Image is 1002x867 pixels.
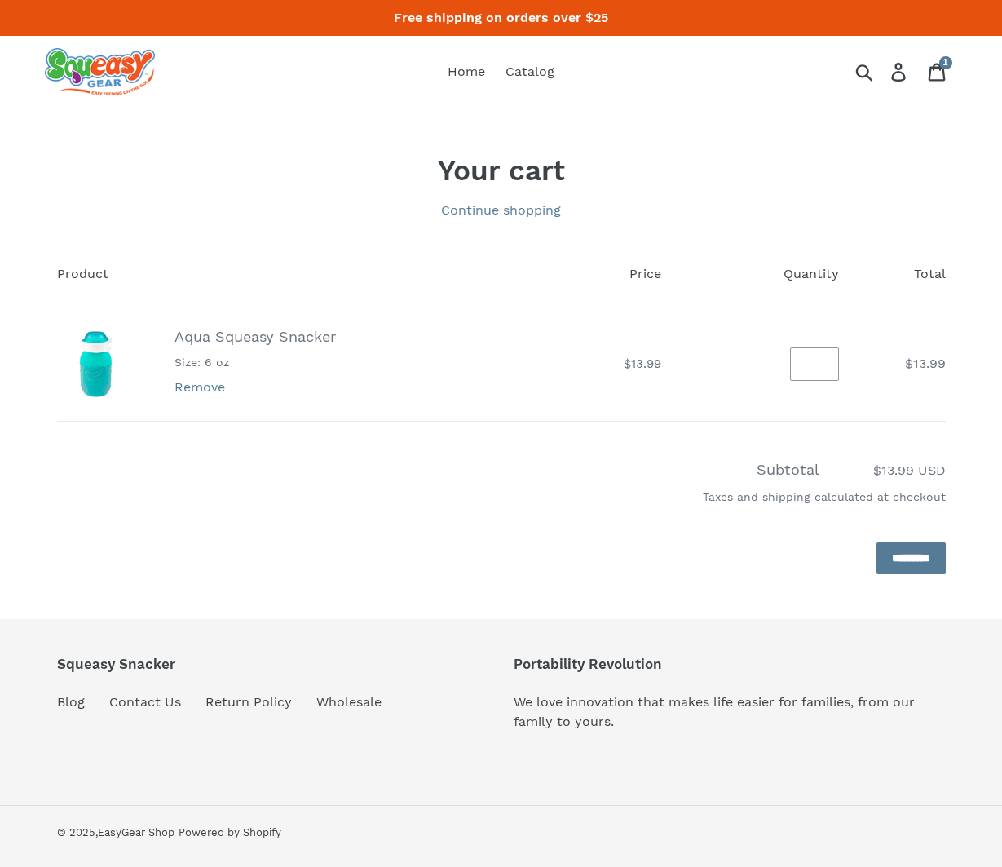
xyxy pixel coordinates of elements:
[757,461,819,478] span: Subtotal
[57,325,135,403] img: Aqua Squeasy Snacker
[439,60,493,84] a: Home
[179,826,281,838] a: Powered by Shopify
[57,480,946,522] div: Taxes and shipping calculated at checkout
[174,328,336,345] a: Aqua Squeasy Snacker
[514,656,946,672] p: Portability Revolution
[174,379,225,396] a: Remove Aqua Squeasy Snacker - 6 oz
[823,461,946,480] span: $13.99 USD
[448,64,485,80] span: Home
[505,64,554,80] span: Catalog
[57,153,946,188] h1: Your cart
[857,242,946,307] th: Total
[457,242,679,307] th: Price
[57,656,382,672] p: Squeasy Snacker
[679,242,857,307] th: Quantity
[919,54,957,91] a: 1
[905,356,946,371] span: $13.99
[57,826,174,838] small: © 2025,
[174,354,336,371] li: Size: 6 oz
[57,242,457,307] th: Product
[45,48,155,95] img: squeasy gear snacker portable food pouch
[205,694,292,710] a: Return Policy
[57,694,85,710] a: Blog
[475,355,661,374] dd: $13.99
[174,351,336,371] ul: Product details
[943,58,948,67] span: 1
[497,60,563,84] a: Catalog
[316,694,382,710] a: Wholesale
[98,826,174,838] a: EasyGear Shop
[109,694,181,710] a: Contact Us
[514,692,946,732] p: We love innovation that makes life easier for families, from our family to yours.
[441,202,561,219] a: Continue shopping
